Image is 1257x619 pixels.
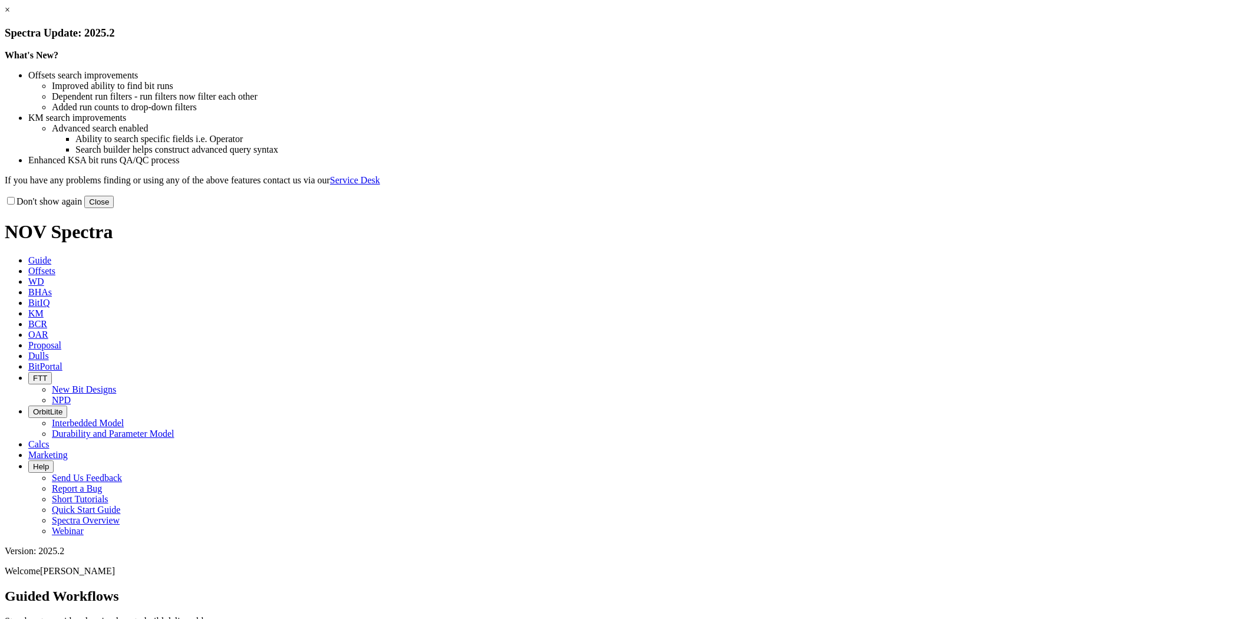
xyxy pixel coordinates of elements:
span: FTT [33,374,47,383]
a: Webinar [52,526,84,536]
span: OrbitLite [33,407,62,416]
button: Close [84,196,114,208]
li: Offsets search improvements [28,70,1252,81]
a: Report a Bug [52,483,102,493]
div: Version: 2025.2 [5,546,1252,557]
li: Dependent run filters - run filters now filter each other [52,91,1252,102]
strong: What's New? [5,50,58,60]
span: Marketing [28,450,68,460]
a: Interbedded Model [52,418,124,428]
span: BitPortal [28,361,62,371]
a: NPD [52,395,71,405]
h2: Guided Workflows [5,588,1252,604]
a: Durability and Parameter Model [52,429,174,439]
li: Ability to search specific fields i.e. Operator [75,134,1252,144]
p: If you have any problems finding or using any of the above features contact us via our [5,175,1252,186]
li: Improved ability to find bit runs [52,81,1252,91]
span: Proposal [28,340,61,350]
li: KM search improvements [28,113,1252,123]
a: Send Us Feedback [52,473,122,483]
span: Calcs [28,439,50,449]
span: BHAs [28,287,52,297]
a: New Bit Designs [52,384,116,394]
p: Welcome [5,566,1252,577]
a: Spectra Overview [52,515,120,525]
a: Short Tutorials [52,494,108,504]
li: Search builder helps construct advanced query syntax [75,144,1252,155]
span: KM [28,308,44,318]
a: Quick Start Guide [52,505,120,515]
span: Dulls [28,351,49,361]
span: WD [28,276,44,287]
span: Help [33,462,49,471]
label: Don't show again [5,196,82,206]
h3: Spectra Update: 2025.2 [5,27,1252,39]
span: Offsets [28,266,55,276]
li: Advanced search enabled [52,123,1252,134]
h1: NOV Spectra [5,221,1252,243]
span: BCR [28,319,47,329]
span: OAR [28,330,48,340]
span: Guide [28,255,51,265]
span: BitIQ [28,298,50,308]
li: Enhanced KSA bit runs QA/QC process [28,155,1252,166]
a: × [5,5,10,15]
a: Service Desk [330,175,380,185]
input: Don't show again [7,197,15,205]
span: [PERSON_NAME] [40,566,115,576]
li: Added run counts to drop-down filters [52,102,1252,113]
